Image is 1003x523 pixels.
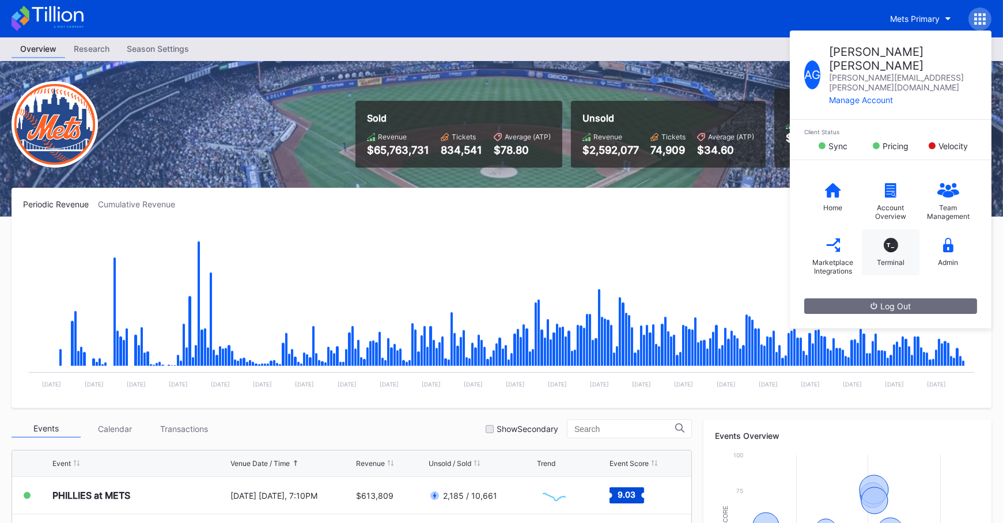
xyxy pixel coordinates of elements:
[574,425,675,434] input: Search
[253,381,272,388] text: [DATE]
[464,381,483,388] text: [DATE]
[715,431,980,441] div: Events Overview
[610,459,649,468] div: Event Score
[593,132,622,141] div: Revenue
[632,381,651,388] text: [DATE]
[824,203,843,212] div: Home
[85,381,104,388] text: [DATE]
[506,381,525,388] text: [DATE]
[380,381,399,388] text: [DATE]
[356,459,385,468] div: Revenue
[843,381,862,388] text: [DATE]
[23,199,98,209] div: Periodic Revenue
[801,381,820,388] text: [DATE]
[717,381,736,388] text: [DATE]
[378,132,407,141] div: Revenue
[890,14,940,24] div: Mets Primary
[367,112,551,124] div: Sold
[12,420,81,438] div: Events
[295,381,314,388] text: [DATE]
[582,144,639,156] div: $2,592,077
[786,132,826,144] div: $55,621
[441,144,482,156] div: 834,541
[881,8,960,29] button: Mets Primary
[494,144,551,156] div: $78.80
[52,459,71,468] div: Event
[804,298,977,314] button: Log Out
[356,491,393,501] div: $613,809
[98,199,184,209] div: Cumulative Revenue
[868,203,914,221] div: Account Overview
[12,40,65,58] a: Overview
[367,144,429,156] div: $65,763,731
[661,132,686,141] div: Tickets
[23,223,980,396] svg: Chart title
[422,381,441,388] text: [DATE]
[429,459,471,468] div: Unsold / Sold
[211,381,230,388] text: [DATE]
[829,95,977,105] div: Manage Account
[497,424,558,434] div: Show Secondary
[118,40,198,57] div: Season Settings
[118,40,198,58] a: Season Settings
[828,141,847,151] div: Sync
[169,381,188,388] text: [DATE]
[804,60,820,89] div: A G
[452,132,476,141] div: Tickets
[697,144,754,156] div: $34.60
[810,258,856,275] div: Marketplace Integrations
[650,144,686,156] div: 74,909
[230,491,353,501] div: [DATE] [DATE], 7:10PM
[537,459,555,468] div: Trend
[127,381,146,388] text: [DATE]
[52,490,130,501] div: PHILLIES at METS
[548,381,567,388] text: [DATE]
[582,112,754,124] div: Unsold
[708,132,754,141] div: Average (ATP)
[590,381,609,388] text: [DATE]
[42,381,61,388] text: [DATE]
[150,420,219,438] div: Transactions
[230,459,290,468] div: Venue Date / Time
[736,487,743,494] text: 75
[883,141,909,151] div: Pricing
[505,132,551,141] div: Average (ATP)
[338,381,357,388] text: [DATE]
[885,381,904,388] text: [DATE]
[674,381,693,388] text: [DATE]
[12,81,98,168] img: New-York-Mets-Transparent.png
[65,40,118,58] a: Research
[804,128,977,135] div: Client Status
[925,203,971,221] div: Team Management
[537,481,571,510] svg: Chart title
[870,301,911,311] div: Log Out
[938,141,968,151] div: Velocity
[443,491,497,501] div: 2,185 / 10,661
[938,258,959,267] div: Admin
[759,381,778,388] text: [DATE]
[877,258,904,267] div: Terminal
[884,238,898,252] div: T_
[733,452,743,458] text: 100
[65,40,118,57] div: Research
[927,381,946,388] text: [DATE]
[618,490,636,499] text: 9.03
[829,45,977,73] div: [PERSON_NAME] [PERSON_NAME]
[829,73,977,92] div: [PERSON_NAME][EMAIL_ADDRESS][PERSON_NAME][DOMAIN_NAME]
[81,420,150,438] div: Calendar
